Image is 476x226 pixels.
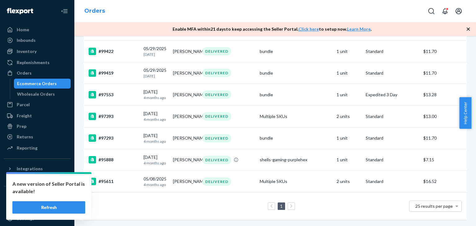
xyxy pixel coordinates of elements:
[14,79,71,89] a: Ecommerce Orders
[4,214,71,224] a: Settings
[415,203,453,209] span: 25 results per page
[279,203,284,209] a: Page 1 is your current page
[12,201,85,214] button: Refresh
[260,157,331,163] div: shells-gaming-purplehex
[17,91,55,97] div: Wholesale Orders
[17,166,43,172] div: Integrations
[366,113,418,120] p: Standard
[89,134,139,142] div: #97293
[170,106,200,127] td: [PERSON_NAME]
[143,67,168,79] div: 05/29/2025
[17,27,29,33] div: Home
[366,157,418,163] p: Standard
[143,139,168,144] p: 4 months ago
[4,121,71,131] a: Prep
[202,69,231,77] div: DELIVERED
[4,25,71,35] a: Home
[334,106,364,127] td: 2 units
[12,180,85,195] p: A new version of Seller Portal is available!
[170,84,200,106] td: [PERSON_NAME]
[143,52,168,57] p: [DATE]
[17,37,36,43] div: Inbounds
[14,89,71,99] a: Wholesale Orders
[366,135,418,141] p: Standard
[452,5,465,17] button: Open account menu
[4,176,71,184] a: Add Integration
[425,5,438,17] button: Open Search Box
[202,156,231,164] div: DELIVERED
[17,102,30,108] div: Parcel
[421,41,467,62] td: $11.70
[366,48,418,54] p: Standard
[170,127,200,149] td: [PERSON_NAME]
[202,134,231,142] div: DELIVERED
[143,46,168,57] div: 05/29/2025
[4,111,71,121] a: Freight
[58,5,71,17] button: Close Navigation
[334,149,364,171] td: 1 unit
[347,26,371,32] a: Learn More
[334,127,364,149] td: 1 unit
[7,8,33,14] img: Flexport logo
[421,127,467,149] td: $11.70
[257,106,334,127] td: Multiple SKUs
[334,41,364,62] td: 1 unit
[170,62,200,84] td: [PERSON_NAME]
[89,113,139,120] div: #97393
[89,156,139,163] div: #95888
[79,2,110,20] ol: breadcrumbs
[421,84,467,106] td: $13.28
[4,204,71,211] a: Add Fast Tag
[89,91,139,98] div: #97553
[173,26,372,32] p: Enable MFA within 21 days to keep accessing the Seller Portal. to setup now. .
[334,84,364,106] td: 1 unit
[421,62,467,84] td: $11.70
[260,135,331,141] div: bundle
[143,111,168,122] div: [DATE]
[4,191,71,201] button: Fast Tags
[459,97,471,129] button: Help Center
[366,92,418,98] p: Expedited 3 Day
[170,171,200,192] td: [PERSON_NAME]
[143,154,168,166] div: [DATE]
[421,106,467,127] td: $13.00
[89,48,139,55] div: #99422
[17,134,33,140] div: Returns
[334,171,364,192] td: 2 units
[143,89,168,100] div: [DATE]
[17,123,26,129] div: Prep
[89,69,139,77] div: #99419
[143,95,168,100] p: 4 months ago
[202,47,231,55] div: DELIVERED
[17,48,37,54] div: Inventory
[143,73,168,79] p: [DATE]
[202,90,231,99] div: DELIVERED
[84,7,105,14] a: Orders
[17,80,57,87] div: Ecommerce Orders
[421,171,467,192] td: $16.52
[202,177,231,186] div: DELIVERED
[17,70,32,76] div: Orders
[334,62,364,84] td: 1 unit
[421,149,467,171] td: $7.15
[143,160,168,166] p: 4 months ago
[260,48,331,54] div: bundle
[4,68,71,78] a: Orders
[298,26,319,32] a: Click here
[366,70,418,76] p: Standard
[17,113,32,119] div: Freight
[4,58,71,67] a: Replenishments
[4,132,71,142] a: Returns
[143,182,168,187] p: 4 months ago
[260,92,331,98] div: bundle
[143,133,168,144] div: [DATE]
[202,112,231,120] div: DELIVERED
[170,149,200,171] td: [PERSON_NAME]
[89,178,139,185] div: #95611
[4,164,71,174] button: Integrations
[17,145,37,151] div: Reporting
[4,143,71,153] a: Reporting
[257,171,334,192] td: Multiple SKUs
[143,117,168,122] p: 4 months ago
